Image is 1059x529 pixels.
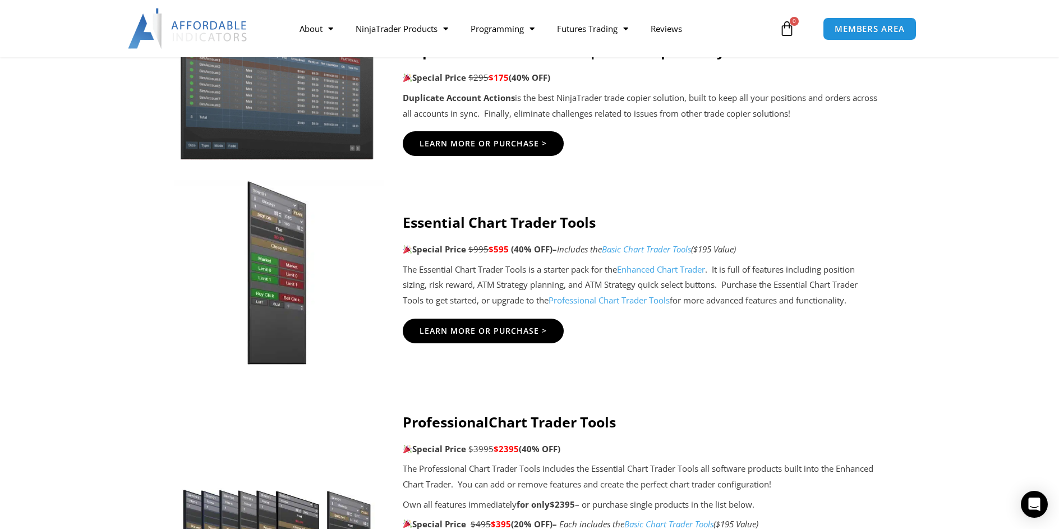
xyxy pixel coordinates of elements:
[790,17,799,26] span: 0
[403,73,412,82] img: 🎉
[468,72,489,83] span: $295
[468,243,489,255] span: $995
[403,461,880,493] p: The Professional Chart Trader Tools includes the Essential Chart Trader Tools all software produc...
[403,42,880,59] h4: Duplicate Account Actions | Trade Copier Only
[823,17,917,40] a: MEMBERS AREA
[288,16,776,42] nav: Menu
[420,327,547,335] span: Learn More Or Purchase >
[179,4,375,160] img: Screenshot 2024-08-26 15414455555 | Affordable Indicators – NinjaTrader
[511,243,557,255] b: (40% OFF)
[468,443,494,454] span: $3995
[403,213,596,232] strong: Essential Chart Trader Tools
[420,140,547,148] span: Learn More Or Purchase >
[617,264,705,275] a: Enhanced Chart Trader
[546,16,639,42] a: Futures Trading
[557,243,736,255] i: Includes the ($195 Value)
[403,413,880,430] h4: Professional
[509,72,550,83] b: (40% OFF)
[639,16,693,42] a: Reviews
[552,243,557,255] strong: –
[403,90,880,122] p: is the best NinjaTrader trade copier solution, built to keep all your positions and orders across...
[403,131,564,156] a: Learn More Or Purchase >
[489,412,616,431] strong: Chart Trader Tools
[519,443,560,454] b: (40% OFF)
[494,443,519,454] span: $2395
[549,295,670,306] a: Professional Chart Trader Tools
[403,519,412,528] img: 🎉
[489,243,509,255] span: $595
[403,72,466,83] strong: Special Price
[403,245,412,254] img: 🎉
[403,92,515,103] strong: Duplicate Account Actions
[517,499,550,510] span: for only
[403,262,880,309] p: The Essential Chart Trader Tools is a starter pack for the . It is full of features including pos...
[762,12,812,45] a: 0
[403,445,412,453] img: 🎉
[459,16,546,42] a: Programming
[1021,491,1048,518] div: Open Intercom Messenger
[344,16,459,42] a: NinjaTrader Products
[403,243,466,255] strong: Special Price
[403,499,517,510] span: Own all features immediately
[835,25,905,33] span: MEMBERS AREA
[128,8,248,49] img: LogoAI | Affordable Indicators – NinjaTrader
[403,443,466,454] strong: Special Price
[403,319,564,343] a: Learn More Or Purchase >
[489,72,509,83] span: $175
[575,499,754,510] span: – or purchase single products in the list below.
[288,16,344,42] a: About
[517,499,575,510] strong: $2395
[169,180,385,365] img: Essential-Chart-Trader-Toolsjpg | Affordable Indicators – NinjaTrader
[602,243,691,255] a: Basic Chart Trader Tools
